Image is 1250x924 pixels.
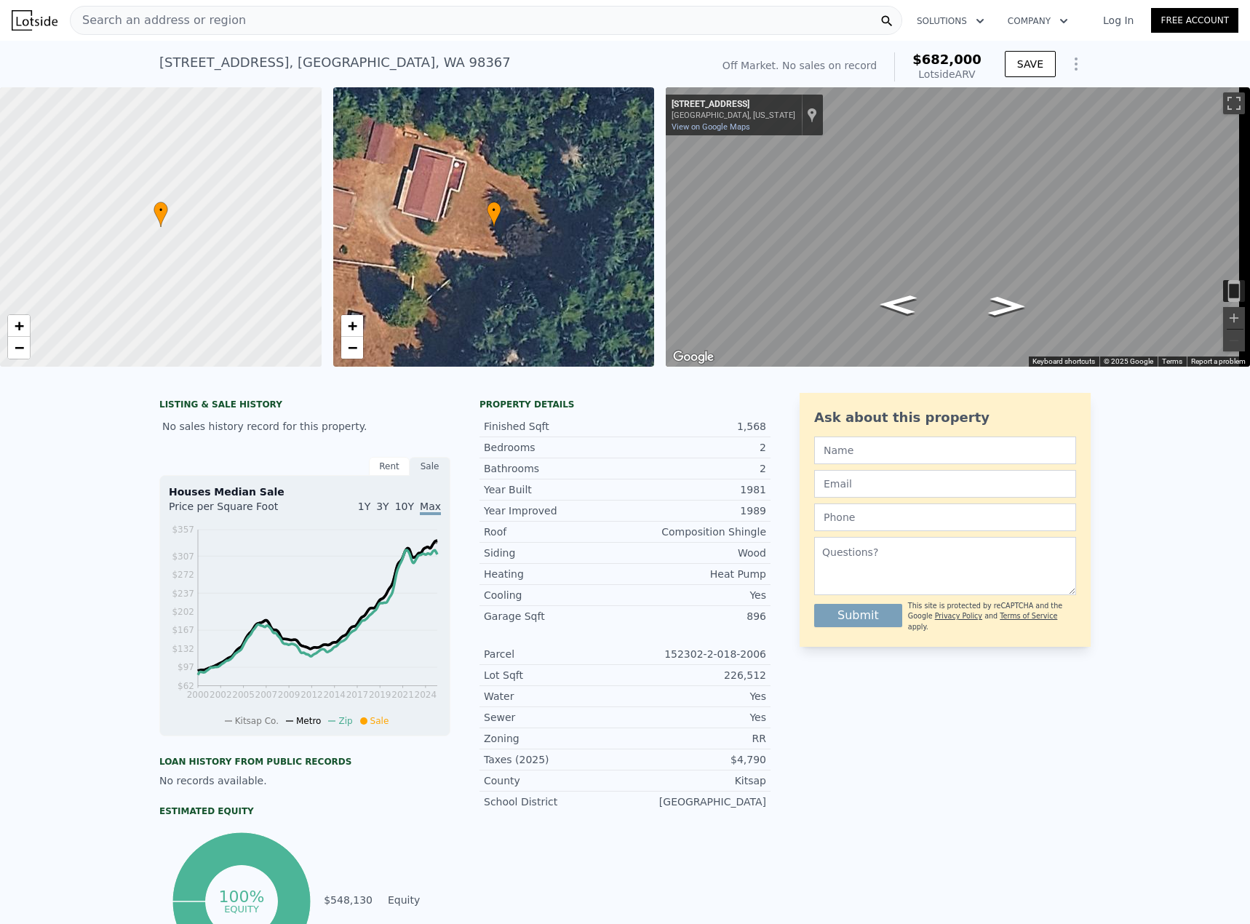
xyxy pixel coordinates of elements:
div: • [154,202,168,227]
div: School District [484,794,625,809]
input: Email [814,470,1076,498]
tspan: 2005 [232,690,255,700]
a: Terms of Service [1000,612,1057,620]
div: 152302-2-018-2006 [625,647,766,661]
div: Yes [625,588,766,602]
div: Property details [479,399,771,410]
div: Off Market. No sales on record [722,58,877,73]
td: $548,130 [323,892,373,908]
tspan: $307 [172,551,194,562]
span: Zip [338,716,352,726]
div: Yes [625,710,766,725]
div: 1981 [625,482,766,497]
tspan: 2007 [255,690,278,700]
div: Roof [484,525,625,539]
span: + [15,316,24,335]
a: Terms (opens in new tab) [1162,357,1182,365]
div: Composition Shingle [625,525,766,539]
span: $682,000 [912,52,982,67]
div: Finished Sqft [484,419,625,434]
a: Log In [1086,13,1151,28]
tspan: $357 [172,525,194,535]
div: This site is protected by reCAPTCHA and the Google and apply. [908,601,1076,632]
tspan: 2000 [187,690,210,700]
button: Company [996,8,1080,34]
tspan: 2019 [369,690,391,700]
div: Heat Pump [625,567,766,581]
button: Submit [814,604,902,627]
button: Zoom out [1223,330,1245,351]
div: [STREET_ADDRESS] , [GEOGRAPHIC_DATA] , WA 98367 [159,52,511,73]
button: Toggle fullscreen view [1223,92,1245,114]
div: Heating [484,567,625,581]
div: Zoning [484,731,625,746]
div: Map [666,87,1250,367]
a: Open this area in Google Maps (opens a new window) [669,348,717,367]
div: Sale [410,457,450,476]
div: Garage Sqft [484,609,625,624]
div: Rent [369,457,410,476]
div: • [487,202,501,227]
span: 10Y [395,501,414,512]
div: 2 [625,461,766,476]
div: County [484,773,625,788]
input: Name [814,437,1076,464]
div: Siding [484,546,625,560]
tspan: 2012 [300,690,323,700]
a: Privacy Policy [935,612,982,620]
a: View on Google Maps [672,122,750,132]
span: • [487,204,501,217]
div: Parcel [484,647,625,661]
td: Equity [385,892,450,908]
div: 1989 [625,503,766,518]
path: Go North, Mariposa Ln SE [972,292,1041,320]
div: Year Improved [484,503,625,518]
div: Estimated Equity [159,805,450,817]
div: Bedrooms [484,440,625,455]
div: Lotside ARV [912,67,982,81]
tspan: 2021 [391,690,414,700]
tspan: $202 [172,607,194,617]
button: Zoom in [1223,307,1245,329]
div: Houses Median Sale [169,485,441,499]
tspan: 2014 [323,690,346,700]
a: Free Account [1151,8,1238,33]
a: Report a problem [1191,357,1246,365]
button: Toggle motion tracking [1223,280,1245,302]
span: Max [420,501,441,515]
tspan: 2017 [346,690,369,700]
div: Bathrooms [484,461,625,476]
button: Keyboard shortcuts [1032,357,1095,367]
div: 1,568 [625,419,766,434]
a: Zoom in [341,315,363,337]
span: • [154,204,168,217]
div: Sewer [484,710,625,725]
div: Cooling [484,588,625,602]
a: Zoom out [8,337,30,359]
span: 3Y [376,501,389,512]
tspan: $62 [178,681,194,691]
div: Ask about this property [814,407,1076,428]
div: Price per Square Foot [169,499,305,522]
div: Taxes (2025) [484,752,625,767]
tspan: equity [224,903,259,914]
span: Kitsap Co. [235,716,279,726]
tspan: $97 [178,662,194,672]
span: © 2025 Google [1104,357,1153,365]
div: [STREET_ADDRESS] [672,99,795,111]
div: 896 [625,609,766,624]
button: SAVE [1005,51,1056,77]
div: Water [484,689,625,704]
img: Google [669,348,717,367]
a: Zoom out [341,337,363,359]
div: 226,512 [625,668,766,682]
div: Kitsap [625,773,766,788]
input: Phone [814,503,1076,531]
div: Street View [666,87,1250,367]
span: 1Y [358,501,370,512]
tspan: 2024 [415,690,437,700]
div: No records available. [159,773,450,788]
div: Yes [625,689,766,704]
tspan: $132 [172,644,194,654]
div: No sales history record for this property. [159,413,450,439]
